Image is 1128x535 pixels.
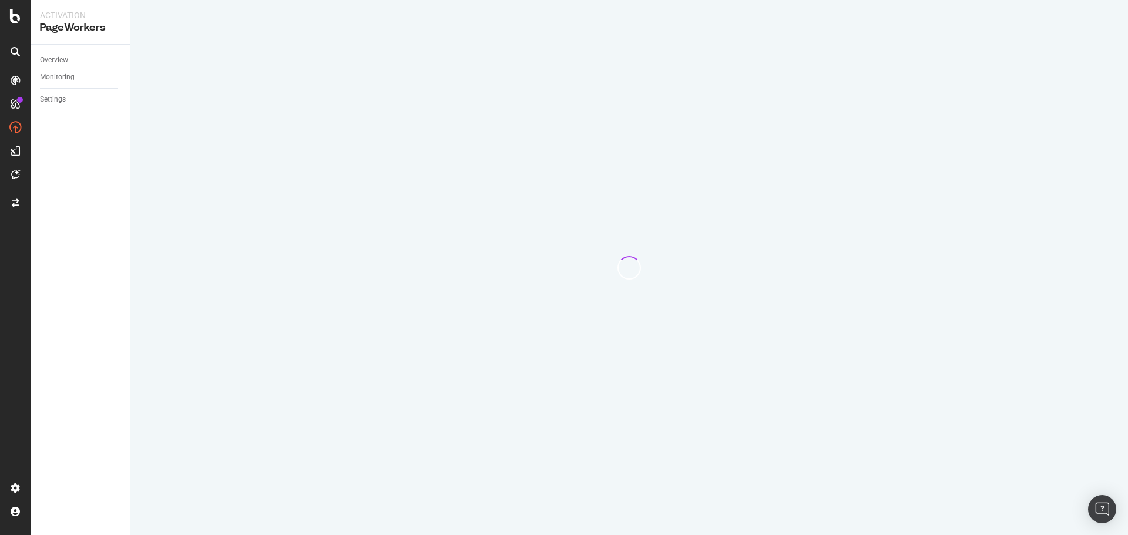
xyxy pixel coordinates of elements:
a: Settings [40,93,122,106]
div: Settings [40,93,66,106]
a: Overview [40,54,122,66]
div: Activation [40,9,120,21]
div: Monitoring [40,71,75,83]
a: Monitoring [40,71,122,83]
div: Open Intercom Messenger [1088,495,1116,523]
div: Overview [40,54,68,66]
div: PageWorkers [40,21,120,35]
